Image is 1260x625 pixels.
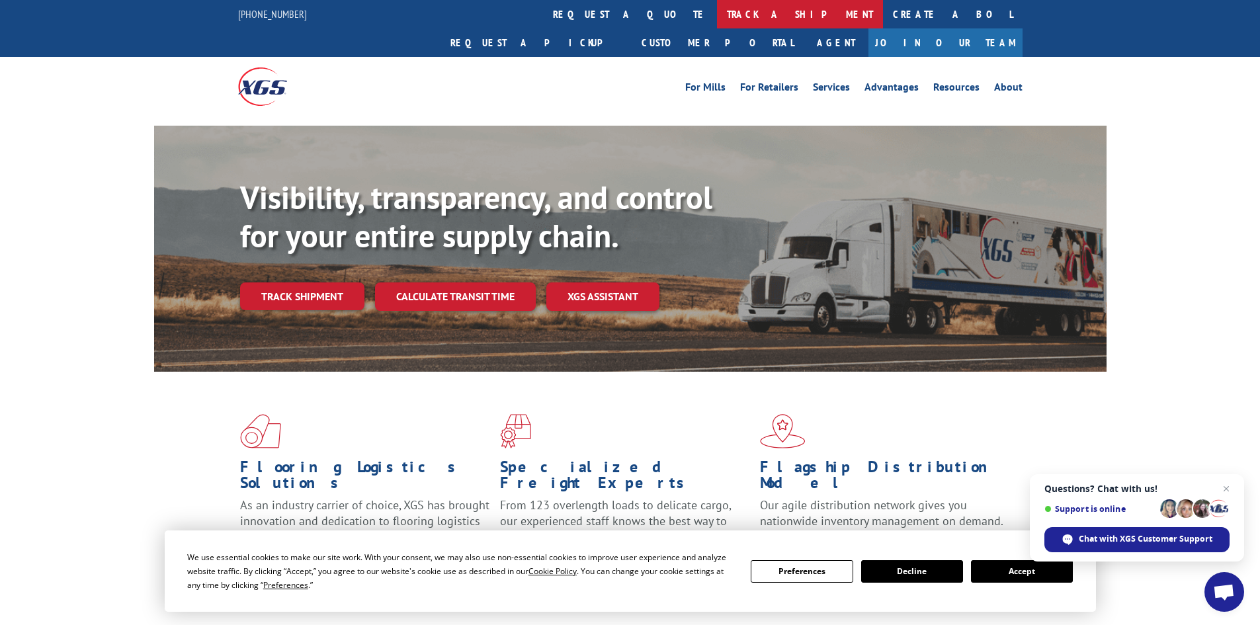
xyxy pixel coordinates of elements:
[263,579,308,591] span: Preferences
[933,82,980,97] a: Resources
[1204,572,1244,612] div: Open chat
[1044,527,1230,552] div: Chat with XGS Customer Support
[187,550,735,592] div: We use essential cookies to make our site work. With your consent, we may also use non-essential ...
[861,560,963,583] button: Decline
[1079,533,1212,545] span: Chat with XGS Customer Support
[1044,504,1155,514] span: Support is online
[632,28,804,57] a: Customer Portal
[760,414,806,448] img: xgs-icon-flagship-distribution-model-red
[760,497,1003,528] span: Our agile distribution network gives you nationwide inventory management on demand.
[760,459,1010,497] h1: Flagship Distribution Model
[813,82,850,97] a: Services
[1044,483,1230,494] span: Questions? Chat with us!
[528,565,577,577] span: Cookie Policy
[240,177,712,256] b: Visibility, transparency, and control for your entire supply chain.
[546,282,659,311] a: XGS ASSISTANT
[751,560,853,583] button: Preferences
[868,28,1023,57] a: Join Our Team
[804,28,868,57] a: Agent
[1218,481,1234,497] span: Close chat
[500,459,750,497] h1: Specialized Freight Experts
[500,414,531,448] img: xgs-icon-focused-on-flooring-red
[441,28,632,57] a: Request a pickup
[375,282,536,311] a: Calculate transit time
[864,82,919,97] a: Advantages
[685,82,726,97] a: For Mills
[240,414,281,448] img: xgs-icon-total-supply-chain-intelligence-red
[994,82,1023,97] a: About
[971,560,1073,583] button: Accept
[740,82,798,97] a: For Retailers
[165,530,1096,612] div: Cookie Consent Prompt
[240,282,364,310] a: Track shipment
[500,497,750,556] p: From 123 overlength loads to delicate cargo, our experienced staff knows the best way to move you...
[240,497,489,544] span: As an industry carrier of choice, XGS has brought innovation and dedication to flooring logistics...
[238,7,307,21] a: [PHONE_NUMBER]
[240,459,490,497] h1: Flooring Logistics Solutions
